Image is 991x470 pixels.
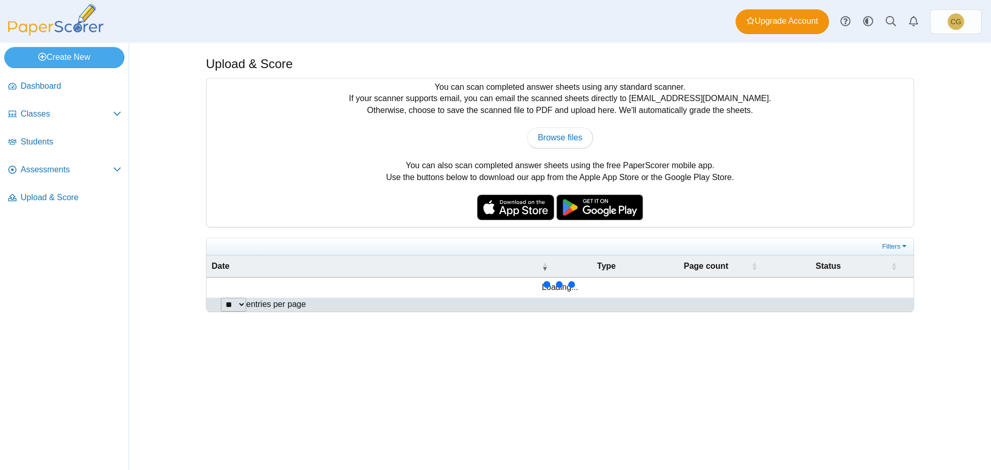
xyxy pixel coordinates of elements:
span: Dashboard [21,80,121,92]
a: Christopher Gutierrez [930,9,982,34]
span: Upgrade Account [746,15,818,27]
span: Classes [21,108,113,120]
span: Christopher Gutierrez [948,13,964,30]
img: PaperScorer [4,4,107,36]
span: Assessments [21,164,113,175]
a: Filters [880,241,911,252]
div: You can scan completed answer sheets using any standard scanner. If your scanner supports email, ... [206,78,914,227]
a: Upload & Score [4,186,125,210]
a: Students [4,130,125,155]
a: Browse files [527,127,593,148]
span: Page count [684,262,728,270]
span: Status : Activate to sort [891,255,897,277]
span: Date [212,262,230,270]
h1: Upload & Score [206,55,293,73]
img: google-play-badge.png [556,195,643,220]
a: Upgrade Account [736,9,829,34]
span: Page count : Activate to sort [751,255,757,277]
a: Create New [4,47,124,68]
span: Date : Activate to remove sorting [542,255,548,277]
label: entries per page [246,300,306,309]
span: Students [21,136,121,148]
a: PaperScorer [4,28,107,37]
a: Dashboard [4,74,125,99]
td: Loading... [206,278,914,297]
a: Assessments [4,158,125,183]
span: Browse files [538,133,582,142]
a: Classes [4,102,125,127]
span: Christopher Gutierrez [951,18,962,25]
span: Type [597,262,616,270]
span: Upload & Score [21,192,121,203]
a: Alerts [902,10,925,33]
img: apple-store-badge.svg [477,195,554,220]
span: Status [816,262,841,270]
